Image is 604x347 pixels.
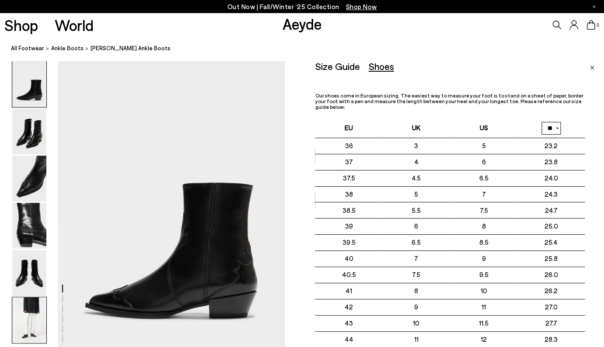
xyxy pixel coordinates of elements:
[383,202,450,219] td: 5.5
[450,283,517,299] td: 10
[383,219,450,235] td: 6
[517,186,585,202] td: 24.3
[517,315,585,331] td: 27.7
[12,250,46,296] img: Hester Ankle Boots - Image 5
[383,138,450,154] td: 3
[11,44,44,53] a: All Footwear
[315,299,382,315] td: 42
[517,299,585,315] td: 27.0
[315,93,584,110] p: Our shoes come in European sizing. The easiest way to measure your foot is to stand on a sheet of...
[315,61,360,72] div: Size Guide
[517,283,585,299] td: 26.2
[450,202,517,219] td: 7.5
[383,235,450,251] td: 6.5
[517,267,585,283] td: 26.0
[517,154,585,170] td: 23.8
[315,283,382,299] td: 41
[517,170,585,186] td: 24.0
[12,203,46,249] img: Hester Ankle Boots - Image 4
[450,267,517,283] td: 9.5
[450,315,517,331] td: 11.5
[346,3,377,10] span: Navigate to /collections/new-in
[315,202,382,219] td: 38.5
[55,17,94,33] a: World
[315,219,382,235] td: 39
[383,119,450,138] th: UK
[4,17,38,33] a: Shop
[450,219,517,235] td: 8
[315,315,382,331] td: 43
[587,20,595,30] a: 0
[315,138,382,154] td: 36
[450,235,517,251] td: 8.5
[383,267,450,283] td: 7.5
[315,186,382,202] td: 38
[315,119,382,138] th: EU
[450,186,517,202] td: 7
[315,235,382,251] td: 39.5
[383,299,450,315] td: 9
[11,37,604,61] nav: breadcrumb
[517,251,585,267] td: 25.8
[315,267,382,283] td: 40.5
[450,251,517,267] td: 9
[368,61,394,72] div: Shoes
[12,108,46,154] img: Hester Ankle Boots - Image 2
[517,138,585,154] td: 23.2
[450,170,517,186] td: 6.5
[383,170,450,186] td: 4.5
[517,235,585,251] td: 25.4
[282,14,321,33] a: Aeyde
[315,251,382,267] td: 40
[12,156,46,201] img: Hester Ankle Boots - Image 3
[450,138,517,154] td: 5
[383,251,450,267] td: 7
[227,1,377,12] p: Out Now | Fall/Winter ‘25 Collection
[450,154,517,170] td: 6
[91,44,171,53] span: [PERSON_NAME] Ankle Boots
[383,315,450,331] td: 10
[51,44,84,53] a: ankle boots
[590,61,594,71] a: Close
[383,154,450,170] td: 4
[450,299,517,315] td: 11
[315,154,382,170] td: 37
[517,202,585,219] td: 24.7
[12,297,46,343] img: Hester Ankle Boots - Image 6
[12,61,46,107] img: Hester Ankle Boots - Image 1
[315,170,382,186] td: 37.5
[450,119,517,138] th: US
[383,283,450,299] td: 8
[51,45,84,52] span: ankle boots
[595,23,600,28] span: 0
[383,186,450,202] td: 5
[517,219,585,235] td: 25.0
